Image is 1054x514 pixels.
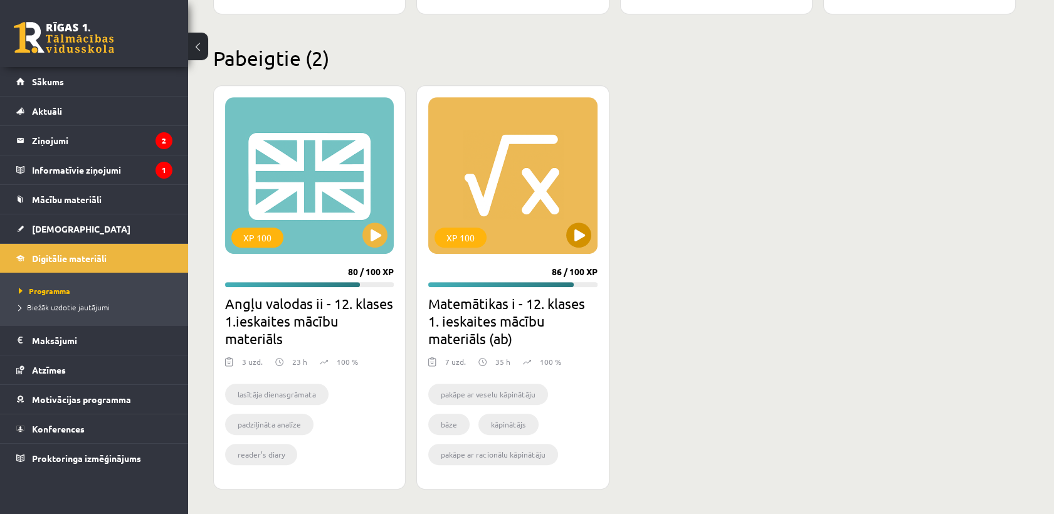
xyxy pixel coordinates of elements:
i: 1 [155,162,172,179]
li: pakāpe ar racionālu kāpinātāju [428,444,558,465]
legend: Ziņojumi [32,126,172,155]
span: Aktuāli [32,105,62,117]
span: Sākums [32,76,64,87]
a: Konferences [16,414,172,443]
span: Digitālie materiāli [32,253,107,264]
a: Motivācijas programma [16,385,172,414]
div: XP 100 [435,228,487,248]
p: 35 h [495,356,510,367]
div: 3 uzd. [242,356,263,375]
a: Ziņojumi2 [16,126,172,155]
span: Atzīmes [32,364,66,375]
li: reader’s diary [225,444,297,465]
li: padziļināta analīze [225,414,314,435]
a: Sākums [16,67,172,96]
span: Biežāk uzdotie jautājumi [19,302,110,312]
legend: Informatīvie ziņojumi [32,155,172,184]
li: bāze [428,414,470,435]
a: Aktuāli [16,97,172,125]
a: [DEMOGRAPHIC_DATA] [16,214,172,243]
a: Rīgas 1. Tālmācības vidusskola [14,22,114,53]
li: lasītāja dienasgrāmata [225,384,329,405]
a: Informatīvie ziņojumi1 [16,155,172,184]
a: Atzīmes [16,355,172,384]
i: 2 [155,132,172,149]
a: Mācību materiāli [16,185,172,214]
h2: Pabeigtie (2) [213,46,1016,70]
legend: Maksājumi [32,326,172,355]
span: Proktoringa izmēģinājums [32,453,141,464]
li: pakāpe ar veselu kāpinātāju [428,384,548,405]
p: 23 h [292,356,307,367]
a: Maksājumi [16,326,172,355]
h2: Matemātikas i - 12. klases 1. ieskaites mācību materiāls (ab) [428,295,597,347]
h2: Angļu valodas ii - 12. klases 1.ieskaites mācību materiāls [225,295,394,347]
p: 100 % [337,356,358,367]
div: 7 uzd. [445,356,466,375]
a: Programma [19,285,176,296]
a: Digitālie materiāli [16,244,172,273]
span: Programma [19,286,70,296]
span: Mācību materiāli [32,194,102,205]
span: Konferences [32,423,85,434]
a: Biežāk uzdotie jautājumi [19,302,176,313]
div: XP 100 [231,228,283,248]
a: Proktoringa izmēģinājums [16,444,172,473]
span: [DEMOGRAPHIC_DATA] [32,223,130,234]
li: kāpinātājs [478,414,539,435]
span: Motivācijas programma [32,394,131,405]
p: 100 % [540,356,561,367]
